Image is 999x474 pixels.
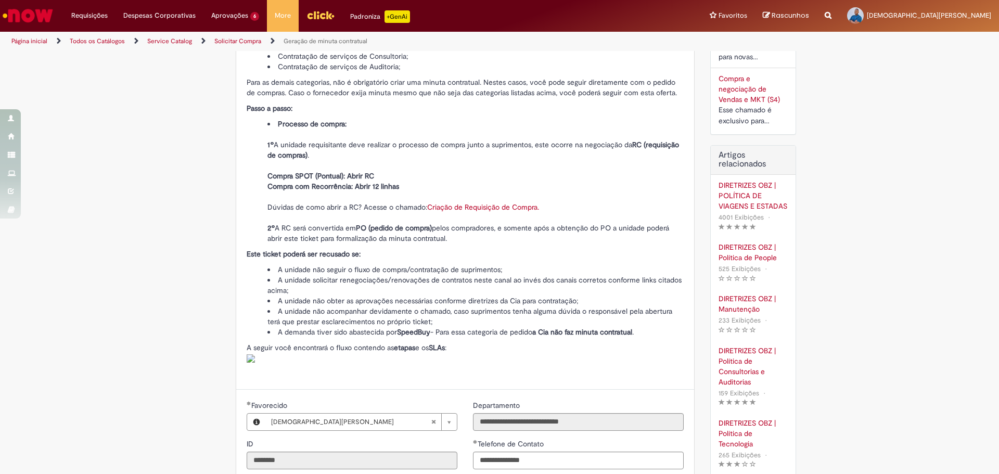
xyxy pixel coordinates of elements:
span: • [766,210,772,224]
span: • [763,262,769,276]
span: Rascunhos [772,10,809,20]
button: Favorecido, Visualizar este registro Esdras Dias de Oliveira Maria [247,414,266,430]
strong: Este ticket poderá ser recusado se: [247,249,361,259]
span: Necessários - Favorecido [251,401,289,410]
input: ID [247,452,457,469]
h3: Artigos relacionados [719,151,788,169]
strong: RC (requisição de compras) [267,140,679,160]
span: Despesas Corporativas [123,10,196,21]
strong: SLAs [429,343,445,352]
span: 265 Exibições [719,451,761,459]
p: Para as demais categorias, não é obrigatório criar uma minuta contratual. Nestes casos, você pode... [247,77,684,98]
li: A unidade não obter as aprovações necessárias conforme diretrizes da Cia para contratação; [267,296,684,306]
span: 233 Exibições [719,316,761,325]
div: Esse chamado é exclusivo para negociações de vendas e MKT que usam o fluxo do S4 (SAP Fiori) [719,105,788,126]
span: [DEMOGRAPHIC_DATA][PERSON_NAME] [271,414,431,430]
a: Compra e negociação de Vendas e MKT (S4) [719,74,780,104]
p: A seguir você encontrará o fluxo contendo as e os : [247,342,684,374]
li: A unidade não acompanhar devidamente o chamado, caso suprimentos tenha alguma dúvida o responsáve... [267,306,684,327]
img: click_logo_yellow_360x200.png [306,7,335,23]
span: Aprovações [211,10,248,21]
div: Chamado destinado para novas negociações e renegociações com verba de marketing, vendas ou [MEDIC... [719,41,788,62]
a: DIRETRIZES OBZ | Política de People [719,242,788,263]
strong: Passo a passo: [247,104,292,113]
a: Criação de Requisição de Compra. [427,202,539,212]
a: DIRETRIZES OBZ | Política de Consultorias e Auditorias [719,345,788,387]
a: Solicitar Compra [214,37,261,45]
a: DIRETRIZES OBZ | Manutenção [719,293,788,314]
span: Obrigatório Preenchido [473,440,478,444]
abbr: Limpar campo Favorecido [426,414,441,430]
label: Somente leitura - ID [247,439,255,449]
span: 159 Exibições [719,389,759,398]
li: A unidade requisitante deve realizar o processo de compra junto a suprimentos, este ocorre na neg... [267,119,684,244]
a: [DEMOGRAPHIC_DATA][PERSON_NAME]Limpar campo Favorecido [266,414,457,430]
strong: Compra SPOT (Pontual): Abrir RC [267,171,374,181]
a: Geração de minuta contratual [284,37,367,45]
img: ServiceNow [1,5,55,26]
li: A demanda tiver sido abastecida por - Para essa categoria de pedido . [267,327,684,337]
strong: Processo de compra: [278,119,347,129]
strong: 2º [267,223,275,233]
span: Obrigatório Preenchido [247,401,251,405]
span: Somente leitura - Departamento [473,401,522,410]
li: Contratação de serviços de Consultoria; [267,51,684,61]
a: Página inicial [11,37,47,45]
li: Contratação de serviços de Auditoria; [267,61,684,72]
p: +GenAi [385,10,410,23]
span: 4001 Exibições [719,213,764,222]
span: More [275,10,291,21]
span: 525 Exibições [719,264,761,273]
strong: 1º [267,140,274,149]
span: • [763,448,769,462]
a: DIRETRIZES OBZ | POLÍTICA DE VIAGENS E ESTADAS [719,180,788,211]
ul: Trilhas de página [8,32,658,51]
li: A unidade solicitar renegociações/renovações de contratos neste canal ao invés dos canais correto... [267,275,684,296]
input: Telefone de Contato [473,452,684,469]
li: A unidade não seguir o fluxo de compra/contratação de suprimentos; [267,264,684,275]
img: sys_attachment.do [247,354,255,363]
a: Rascunhos [763,11,809,21]
span: • [761,386,767,400]
span: Favoritos [719,10,747,21]
a: DIRETRIZES OBZ | Política de Tecnologia [719,418,788,449]
div: Padroniza [350,10,410,23]
span: 6 [250,12,259,21]
strong: etapas [394,343,415,352]
input: Departamento [473,413,684,431]
strong: SpeedBuy [397,327,430,337]
a: Service Catalog [147,37,192,45]
span: Somente leitura - ID [247,439,255,449]
span: [DEMOGRAPHIC_DATA][PERSON_NAME] [867,11,991,20]
span: Requisições [71,10,108,21]
strong: PO (pedido de compra) [356,223,432,233]
label: Somente leitura - Departamento [473,400,522,411]
strong: a Cia não faz minuta contratual [532,327,632,337]
span: Telefone de Contato [478,439,546,449]
span: • [763,313,769,327]
a: Todos os Catálogos [70,37,125,45]
strong: Compra com Recorrência: Abrir 12 linhas [267,182,399,191]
